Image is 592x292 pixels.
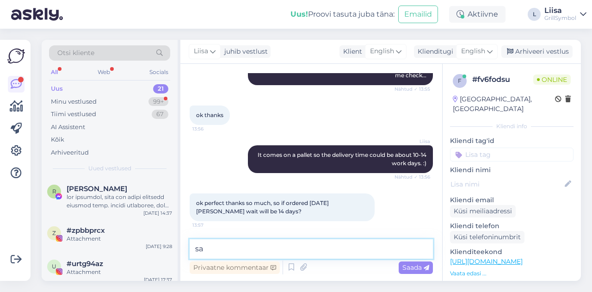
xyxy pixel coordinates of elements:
[533,75,571,85] span: Online
[67,260,103,268] span: #urtg94az
[7,47,25,65] img: Askly Logo
[194,46,208,56] span: Liisa
[52,263,56,270] span: u
[49,66,60,78] div: All
[450,148,573,162] input: Lisa tag
[67,185,127,193] span: Robert Szulc
[52,188,56,195] span: R
[414,47,453,56] div: Klienditugi
[52,230,56,236] span: z
[153,84,168,93] div: 21
[458,77,462,84] span: f
[450,195,573,205] p: Kliendi email
[51,84,63,93] div: Uus
[461,46,485,56] span: English
[453,94,555,114] div: [GEOGRAPHIC_DATA], [GEOGRAPHIC_DATA]
[88,164,131,173] span: Uued vestlused
[450,257,523,266] a: [URL][DOMAIN_NAME]
[395,86,430,93] span: Nähtud ✓ 13:55
[51,135,64,144] div: Kõik
[450,231,524,243] div: Küsi telefoninumbrit
[450,136,573,146] p: Kliendi tag'id
[290,10,308,19] b: Uus!
[528,8,541,21] div: L
[501,45,573,58] div: Arhiveeri vestlus
[57,48,94,58] span: Otsi kliente
[450,269,573,278] p: Vaata edasi ...
[143,210,172,217] div: [DATE] 14:37
[51,148,89,157] div: Arhiveeritud
[544,14,576,22] div: GrillSymbol
[51,123,85,132] div: AI Assistent
[190,261,280,274] div: Privaatne kommentaar
[148,66,170,78] div: Socials
[67,268,172,276] div: Attachment
[402,263,429,272] span: Saada
[190,239,433,259] textarea: sa
[450,221,573,231] p: Kliendi telefon
[67,193,172,210] div: lor ipsumdol, sita con adipi elitsedd eiusmod temp. incidi utlaboree, dol magnaa enima minim veni...
[146,243,172,250] div: [DATE] 9:28
[51,97,97,106] div: Minu vestlused
[544,7,576,14] div: Liisa
[192,125,227,132] span: 13:56
[51,110,96,119] div: Tiimi vestlused
[258,151,428,167] span: It comes on a pallet so the delivery time could be about 10-14 work days. :)
[339,47,362,56] div: Klient
[449,6,506,23] div: Aktiivne
[152,110,168,119] div: 67
[395,138,430,145] span: Liisa
[67,226,105,235] span: #zpbbprcx
[450,122,573,130] div: Kliendi info
[472,74,533,85] div: # fv6fodsu
[67,235,172,243] div: Attachment
[398,6,438,23] button: Emailid
[450,247,573,257] p: Klienditeekond
[450,205,516,217] div: Küsi meiliaadressi
[395,174,430,180] span: Nähtud ✓ 13:56
[196,112,223,118] span: ok thanks
[221,47,268,56] div: juhib vestlust
[544,7,586,22] a: LiisaGrillSymbol
[196,199,330,215] span: ok perfect thanks so much, so if ordered [DATE] [PERSON_NAME] wait will be 14 days?
[96,66,112,78] div: Web
[144,276,172,283] div: [DATE] 17:37
[290,9,395,20] div: Proovi tasuta juba täna:
[370,46,394,56] span: English
[450,165,573,175] p: Kliendi nimi
[148,97,168,106] div: 99+
[450,179,563,189] input: Lisa nimi
[192,222,227,229] span: 13:57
